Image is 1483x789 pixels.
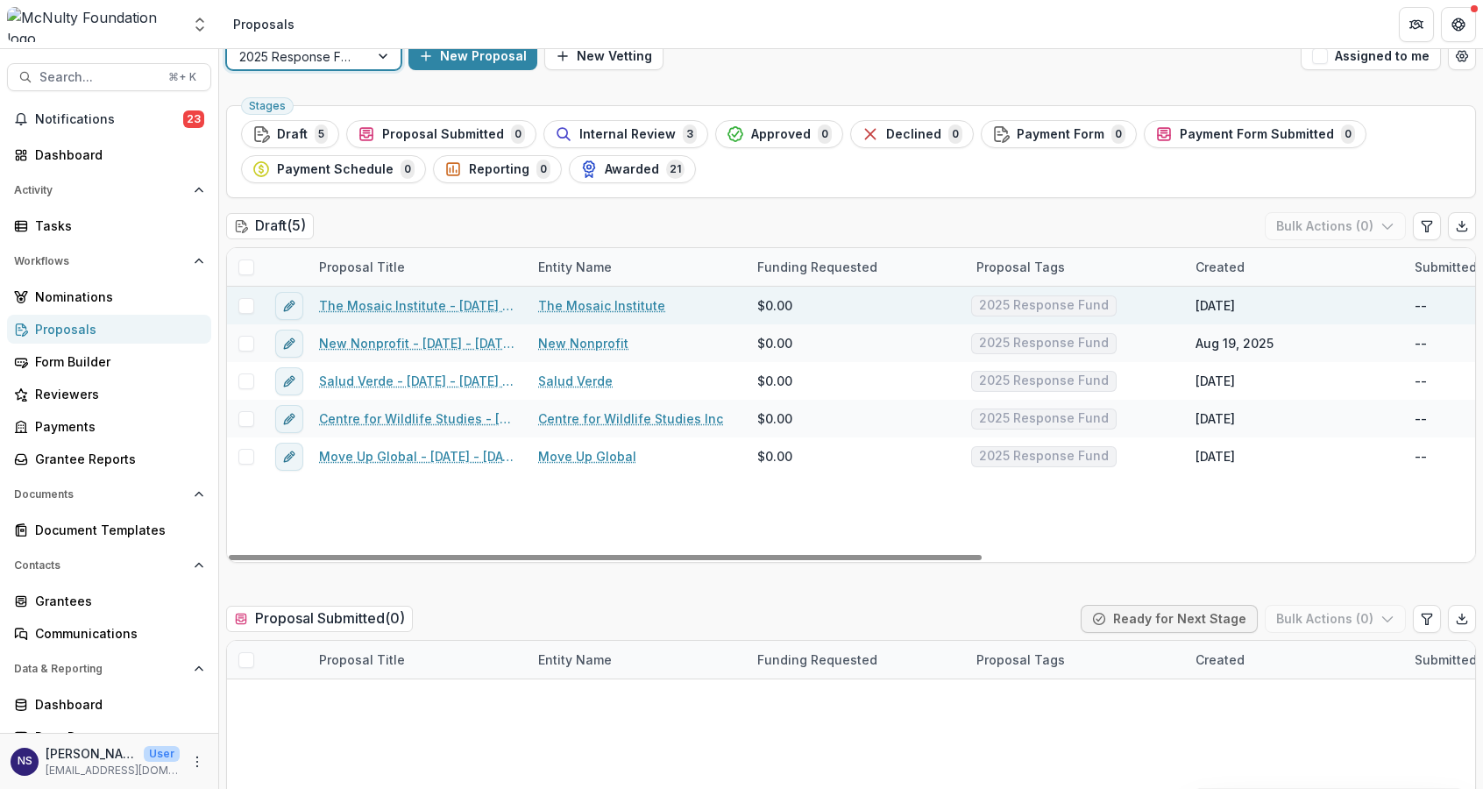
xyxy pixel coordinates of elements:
button: Open Contacts [7,551,211,579]
div: -- [1415,334,1427,352]
span: 0 [818,124,832,144]
div: Proposal Tags [966,248,1185,286]
div: -- [1415,372,1427,390]
span: Payment Form [1017,127,1104,142]
span: Data & Reporting [14,663,187,675]
span: Payment Form Submitted [1180,127,1334,142]
a: Payments [7,412,211,441]
span: 0 [1111,124,1125,144]
div: Proposal Title [309,641,528,679]
span: Stages [249,100,286,112]
span: 5 [315,124,328,144]
button: Export table data [1448,212,1476,240]
span: $0.00 [757,296,792,315]
button: Assigned to me [1301,42,1441,70]
div: -- [1415,409,1427,428]
span: 3 [683,124,697,144]
div: Funding Requested [747,641,966,679]
span: Documents [14,488,187,501]
button: Partners [1399,7,1434,42]
span: Contacts [14,559,187,572]
div: Proposal Tags [966,258,1075,276]
button: Open Workflows [7,247,211,275]
div: Grantee Reports [35,450,197,468]
span: Notifications [35,112,183,127]
a: Grantee Reports [7,444,211,473]
div: Aug 19, 2025 [1196,334,1274,352]
span: $0.00 [757,447,792,466]
button: Payment Form0 [981,120,1137,148]
div: Funding Requested [747,650,888,669]
div: [DATE] [1196,409,1235,428]
div: Nina Sawhney [18,756,32,767]
div: [DATE] [1196,372,1235,390]
div: [DATE] [1196,447,1235,466]
button: Proposal Submitted0 [346,120,536,148]
span: Draft [277,127,308,142]
a: New Nonprofit [538,334,628,352]
div: Dashboard [35,695,197,714]
a: Tasks [7,211,211,240]
div: [DATE] [1196,296,1235,315]
button: edit [275,367,303,395]
a: Salud Verde - [DATE] - [DATE] Response Fund [319,372,517,390]
div: Funding Requested [747,248,966,286]
div: Created [1185,641,1404,679]
span: Awarded [605,162,659,177]
span: 0 [401,160,415,179]
div: -- [1415,296,1427,315]
a: Proposals [7,315,211,344]
span: 0 [948,124,962,144]
div: Proposal Tags [966,650,1075,669]
button: Get Help [1441,7,1476,42]
button: Reporting0 [433,155,562,183]
div: Proposals [233,15,294,33]
span: $0.00 [757,334,792,352]
span: $0.00 [757,409,792,428]
span: Reporting [469,162,529,177]
div: Created [1185,258,1255,276]
a: Centre for Wildlife Studies Inc [538,409,723,428]
span: Activity [14,184,187,196]
span: Workflows [14,255,187,267]
button: edit [275,443,303,471]
div: Entity Name [528,641,747,679]
button: New Vetting [544,42,663,70]
a: Grantees [7,586,211,615]
button: Edit table settings [1413,212,1441,240]
div: Proposal Title [309,248,528,286]
button: edit [275,292,303,320]
span: 0 [511,124,525,144]
button: Open entity switcher [188,7,212,42]
div: Payments [35,417,197,436]
button: Declined0 [850,120,974,148]
div: Grantees [35,592,197,610]
span: Search... [39,70,158,85]
div: Created [1185,650,1255,669]
div: -- [1415,447,1427,466]
button: Open table manager [1448,42,1476,70]
span: Declined [886,127,941,142]
button: edit [275,405,303,433]
div: Entity Name [528,248,747,286]
img: McNulty Foundation logo [7,7,181,42]
a: Move Up Global - [DATE] - [DATE] Response Fund [319,447,517,466]
a: Document Templates [7,515,211,544]
a: Move Up Global [538,447,636,466]
nav: breadcrumb [226,11,302,37]
a: Nominations [7,282,211,311]
a: Form Builder [7,347,211,376]
div: Entity Name [528,258,622,276]
button: Notifications23 [7,105,211,133]
button: Export table data [1448,605,1476,633]
div: Tasks [35,217,197,235]
div: Proposal Tags [966,641,1185,679]
div: Funding Requested [747,258,888,276]
div: Form Builder [35,352,197,371]
button: More [187,751,208,772]
button: Edit table settings [1413,605,1441,633]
